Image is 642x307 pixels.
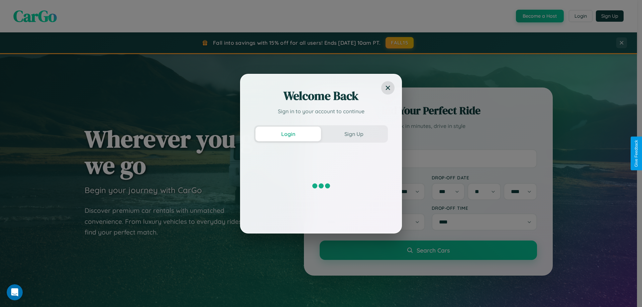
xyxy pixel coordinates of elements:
div: Give Feedback [634,140,639,167]
button: Sign Up [321,127,387,141]
h2: Welcome Back [254,88,388,104]
iframe: Intercom live chat [7,284,23,300]
button: Login [255,127,321,141]
p: Sign in to your account to continue [254,107,388,115]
